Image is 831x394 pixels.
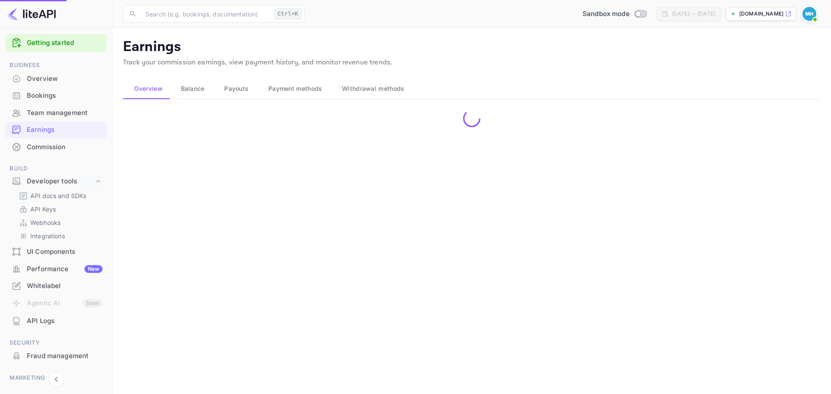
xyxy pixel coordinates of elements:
[739,10,783,18] p: [DOMAIN_NAME]
[583,9,630,19] span: Sandbox mode
[123,58,821,68] p: Track your commission earnings, view payment history, and monitor revenue trends.
[5,105,107,121] a: Team management
[84,265,103,273] div: New
[123,38,821,56] p: Earnings
[48,372,64,387] button: Collapse navigation
[5,278,107,295] div: Whitelabel
[19,218,100,227] a: Webhooks
[5,139,107,155] a: Commission
[5,87,107,103] a: Bookings
[5,243,107,259] a: UI Components
[5,87,107,104] div: Bookings
[123,78,821,99] div: scrollable auto tabs example
[672,10,715,18] div: [DATE] — [DATE]
[27,264,103,274] div: Performance
[16,216,103,229] div: Webhooks
[27,281,103,291] div: Whitelabel
[27,74,103,84] div: Overview
[30,191,87,200] p: API docs and SDKs
[16,203,103,215] div: API Keys
[5,338,107,348] span: Security
[27,142,103,152] div: Commission
[27,351,103,361] div: Fraud management
[5,61,107,70] span: Business
[5,34,107,52] div: Getting started
[19,231,100,240] a: Integrations
[342,83,404,94] span: Withdrawal methods
[268,83,322,94] span: Payment methods
[5,373,107,383] span: Marketing
[5,139,107,156] div: Commission
[5,122,107,138] a: Earnings
[274,8,301,19] div: Ctrl+K
[5,313,107,330] div: API Logs
[27,91,103,101] div: Bookings
[5,164,107,173] span: Build
[7,7,56,21] img: LiteAPI logo
[5,348,107,365] div: Fraud management
[16,230,103,242] div: Integrations
[5,278,107,294] a: Whitelabel
[802,7,816,21] img: Michael Haddad
[5,105,107,122] div: Team management
[5,261,107,278] div: PerformanceNew
[5,70,107,86] a: Overview
[19,205,100,214] a: API Keys
[27,316,103,326] div: API Logs
[16,189,103,202] div: API docs and SDKs
[181,83,205,94] span: Balance
[579,9,650,19] div: Switch to Production mode
[134,83,163,94] span: Overview
[30,205,56,214] p: API Keys
[27,125,103,135] div: Earnings
[27,247,103,257] div: UI Components
[27,176,94,186] div: Developer tools
[30,231,65,240] p: Integrations
[5,261,107,277] a: PerformanceNew
[19,191,100,200] a: API docs and SDKs
[140,5,271,22] input: Search (e.g. bookings, documentation)
[224,83,248,94] span: Payouts
[27,38,103,48] a: Getting started
[5,174,107,189] div: Developer tools
[5,348,107,364] a: Fraud management
[27,108,103,118] div: Team management
[5,313,107,329] a: API Logs
[30,218,61,227] p: Webhooks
